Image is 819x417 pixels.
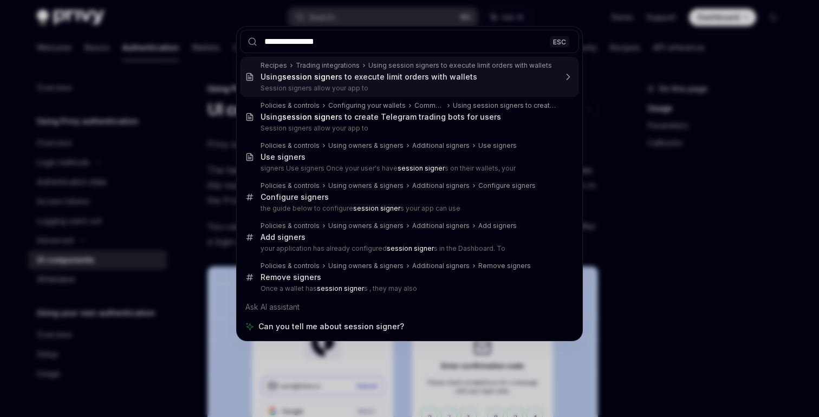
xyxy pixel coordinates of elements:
[261,262,320,270] div: Policies & controls
[261,112,501,122] div: Using s to create Telegram trading bots for users
[478,221,517,230] div: Add signers
[261,284,556,293] p: Once a wallet has s , they may also
[478,262,531,270] div: Remove signers
[317,284,364,292] b: session signer
[261,221,320,230] div: Policies & controls
[412,181,470,190] div: Additional signers
[261,61,287,70] div: Recipes
[261,164,556,173] p: signers Use signers Once your user's have s on their wallets, your
[261,204,556,213] p: the guide below to configure s your app can use
[261,84,556,93] p: Session signers allow your app to
[261,272,321,282] div: Remove signers
[328,262,404,270] div: Using owners & signers
[368,61,552,70] div: Using session signers to execute limit orders with wallets
[261,72,477,82] div: Using s to execute limit orders with wallets
[453,101,556,110] div: Using session signers to create Telegram trading bots for users
[261,101,320,110] div: Policies & controls
[240,297,579,317] div: Ask AI assistant
[412,221,470,230] div: Additional signers
[353,204,400,212] b: session signer
[328,181,404,190] div: Using owners & signers
[328,101,406,110] div: Configuring your wallets
[261,152,305,162] div: Use signers
[296,61,360,70] div: Trading integrations
[478,141,517,150] div: Use signers
[412,262,470,270] div: Additional signers
[282,112,338,121] b: session signer
[387,244,434,252] b: session signer
[328,141,404,150] div: Using owners & signers
[261,232,305,242] div: Add signers
[414,101,444,110] div: Common use cases
[550,36,569,47] div: ESC
[261,192,329,202] div: Configure signers
[478,181,536,190] div: Configure signers
[328,221,404,230] div: Using owners & signers
[398,164,445,172] b: session signer
[412,141,470,150] div: Additional signers
[261,181,320,190] div: Policies & controls
[261,141,320,150] div: Policies & controls
[258,321,404,332] span: Can you tell me about session signer?
[261,124,556,133] p: Session signers allow your app to
[282,72,338,81] b: session signer
[261,244,556,253] p: your application has already configured s in the Dashboard. To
